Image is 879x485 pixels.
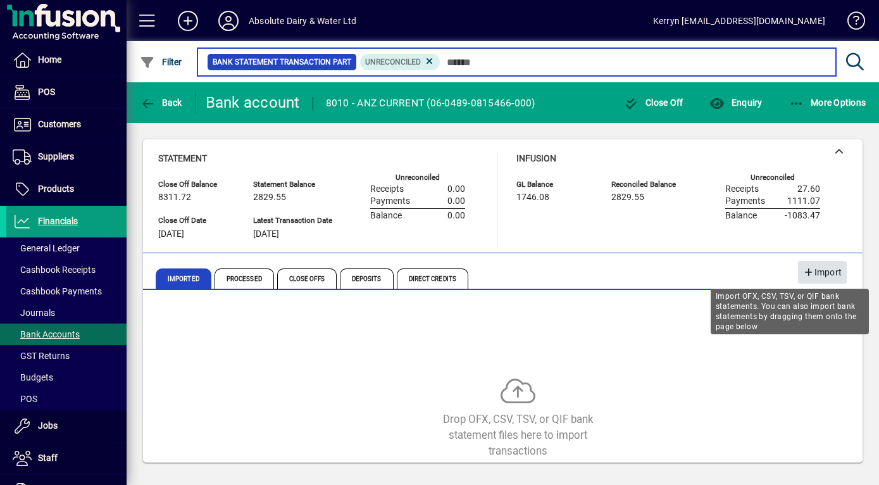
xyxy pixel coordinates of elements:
span: Processed [215,268,274,289]
span: POS [38,87,55,97]
span: Statement Balance [253,180,332,189]
span: 2829.55 [611,192,644,203]
span: GL Balance [516,180,592,189]
span: Import [803,262,842,283]
span: Customers [38,119,81,129]
a: Cashbook Payments [6,280,127,302]
span: Journals [13,308,55,318]
span: -1083.47 [785,211,820,221]
span: Staff [38,453,58,463]
span: Enquiry [709,98,762,108]
span: Close Off Balance [158,180,234,189]
a: Budgets [6,367,127,388]
span: Close Off Date [158,217,234,225]
span: Latest Transaction Date [253,217,332,225]
mat-chip: Reconciliation Status: Unreconciled [360,54,440,70]
span: Financials [38,216,78,226]
span: [DATE] [253,229,279,239]
div: Absolute Dairy & Water Ltd [249,11,357,31]
span: Payments [725,196,765,206]
span: Imported [156,268,211,289]
a: General Ledger [6,237,127,259]
span: More Options [789,98,866,108]
span: Direct Credits [397,268,468,289]
span: Products [38,184,74,194]
span: GST Returns [13,351,70,361]
app-page-header-button: Back [127,91,196,114]
span: 1111.07 [787,196,820,206]
span: Deposits [340,268,394,289]
span: [DATE] [158,229,184,239]
a: Products [6,173,127,205]
span: 0.00 [447,184,465,194]
a: POS [6,77,127,108]
a: Journals [6,302,127,324]
span: Cashbook Receipts [13,265,96,275]
a: Jobs [6,410,127,442]
label: Unreconciled [396,173,440,182]
span: POS [13,394,37,404]
span: Payments [370,196,410,206]
span: Receipts [370,184,404,194]
div: Import OFX, CSV, TSV, or QIF bank statements. You can also import bank statements by dragging the... [711,289,869,334]
span: Cashbook Payments [13,286,102,296]
a: Home [6,44,127,76]
button: Filter [137,51,185,73]
span: Close Offs [277,268,337,289]
button: More Options [786,91,870,114]
a: Customers [6,109,127,141]
a: POS [6,388,127,410]
span: Balance [370,211,402,221]
span: Suppliers [38,151,74,161]
a: Knowledge Base [838,3,863,44]
span: 2829.55 [253,192,286,203]
div: Bank account [206,92,300,113]
a: Cashbook Receipts [6,259,127,280]
div: 8010 - ANZ CURRENT (06-0489-0815466-000) [326,93,535,113]
span: 1746.08 [516,192,549,203]
span: Filter [140,57,182,67]
button: Profile [208,9,249,32]
button: Import [798,261,847,284]
button: Add [168,9,208,32]
span: 27.60 [797,184,820,194]
label: Unreconciled [751,173,795,182]
span: Budgets [13,372,53,382]
span: Unreconciled [365,58,421,66]
button: Back [137,91,185,114]
a: Staff [6,443,127,474]
button: Enquiry [706,91,765,114]
span: Jobs [38,420,58,431]
div: Kerryn [EMAIL_ADDRESS][DOMAIN_NAME] [653,11,825,31]
span: Home [38,54,61,65]
span: Reconciled Balance [611,180,687,189]
a: GST Returns [6,345,127,367]
span: Back [140,98,182,108]
span: 0.00 [447,196,465,206]
a: Suppliers [6,141,127,173]
span: 0.00 [447,211,465,221]
div: Drop OFX, CSV, TSV, or QIF bank statement files here to import transactions [423,412,613,460]
span: Bank Statement Transaction Part [213,56,351,68]
span: 8311.72 [158,192,191,203]
a: Bank Accounts [6,324,127,345]
span: Bank Accounts [13,329,80,339]
span: Close Off [624,98,683,108]
span: General Ledger [13,243,80,253]
span: Balance [725,211,757,221]
button: Close Off [621,91,687,114]
span: Receipts [725,184,759,194]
